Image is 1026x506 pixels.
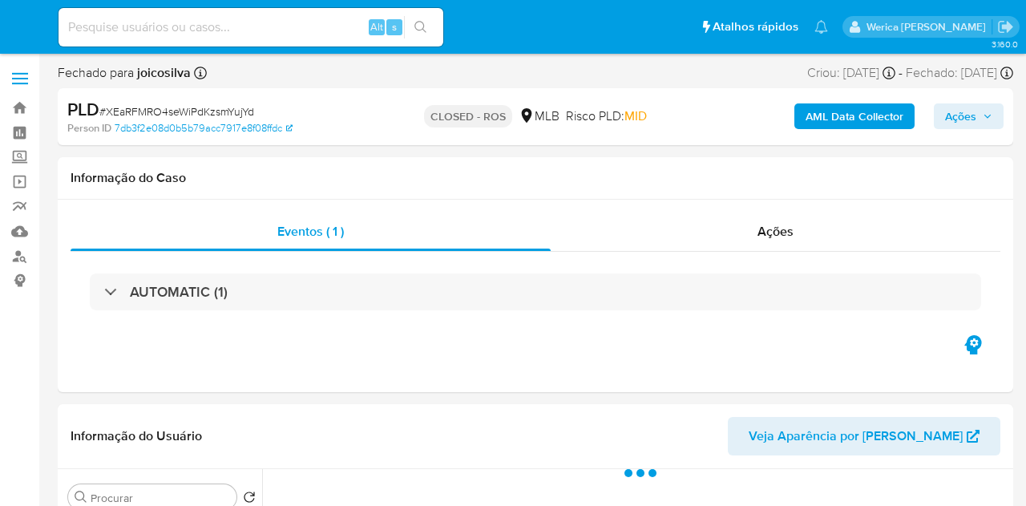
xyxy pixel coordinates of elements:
p: CLOSED - ROS [424,105,512,128]
div: Fechado: [DATE] [906,64,1013,82]
div: MLB [519,107,559,125]
input: Procurar [91,491,230,505]
span: MID [624,107,647,125]
button: search-icon [404,16,437,38]
span: Ações [757,222,794,241]
p: werica.jgaldencio@mercadolivre.com [866,19,992,34]
div: Criou: [DATE] [807,64,895,82]
input: Pesquise usuários ou casos... [59,17,443,38]
a: Notificações [814,20,828,34]
span: Alt [370,19,383,34]
span: Eventos ( 1 ) [277,222,344,241]
span: Fechado para [58,64,191,82]
h1: Informação do Usuário [71,428,202,444]
span: s [392,19,397,34]
b: Person ID [67,121,111,136]
span: Veja Aparência por [PERSON_NAME] [749,417,963,455]
b: AML Data Collector [806,103,903,129]
button: Veja Aparência por [PERSON_NAME] [728,417,1000,455]
b: joicosilva [134,63,191,82]
h1: Informação do Caso [71,170,1000,186]
h3: AUTOMATIC (1) [130,283,228,301]
button: AML Data Collector [794,103,915,129]
b: PLD [67,96,99,122]
span: Ações [945,103,976,129]
span: # XEaRFMRO4seWiPdKzsmYujYd [99,103,254,119]
a: 7db3f2e08d0b5b79acc7917e8f08ffdc [115,121,293,136]
div: AUTOMATIC (1) [90,273,981,310]
button: Ações [934,103,1004,129]
span: Risco PLD: [566,107,647,125]
a: Sair [997,18,1014,35]
span: Atalhos rápidos [713,18,798,35]
button: Procurar [75,491,87,504]
span: - [899,64,903,82]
